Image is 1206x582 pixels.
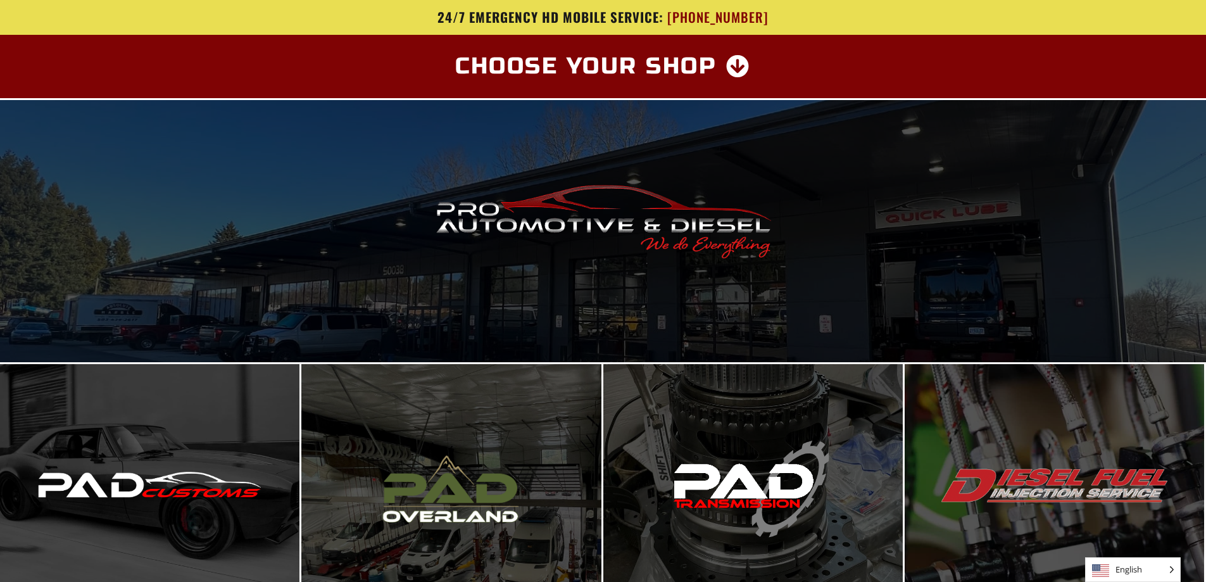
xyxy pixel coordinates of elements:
aside: Language selected: English [1085,557,1181,582]
a: 24/7 Emergency HD Mobile Service: [PHONE_NUMBER] [233,9,974,25]
span: 24/7 Emergency HD Mobile Service: [437,7,663,27]
span: English [1086,558,1180,581]
span: [PHONE_NUMBER] [667,9,769,25]
span: Choose Your Shop [455,55,717,78]
a: Choose Your Shop [440,47,766,85]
